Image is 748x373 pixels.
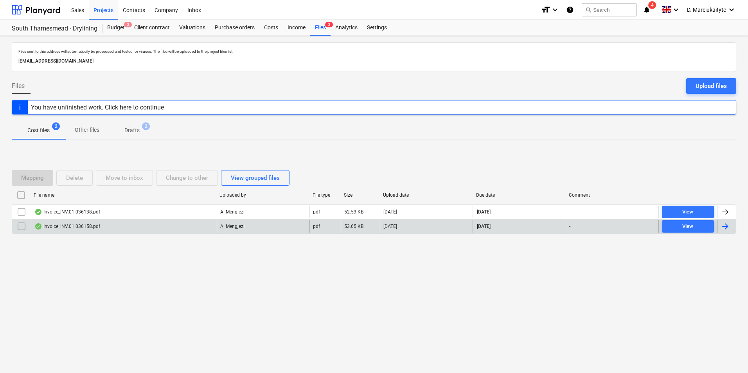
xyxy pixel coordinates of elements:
[12,81,25,91] span: Files
[325,22,333,27] span: 2
[129,20,174,36] a: Client contract
[582,3,637,16] button: Search
[231,173,280,183] div: View grouped files
[283,20,310,36] a: Income
[648,1,656,9] span: 4
[221,170,289,186] button: View grouped files
[313,192,338,198] div: File type
[643,5,651,14] i: notifications
[383,192,470,198] div: Upload date
[12,25,93,33] div: South Thamesmead - Drylining
[687,7,726,13] span: D. Marciukaityte
[344,224,363,229] div: 53.65 KB
[124,126,140,134] p: Drafts
[34,209,100,215] div: Invoice_INV.01.036138.pdf
[102,20,129,36] div: Budget
[344,209,363,215] div: 52.53 KB
[18,57,730,65] p: [EMAIL_ADDRESS][DOMAIN_NAME]
[310,20,331,36] div: Files
[220,223,245,230] p: A. Mengjezi
[220,209,245,215] p: A. Mengjezi
[476,192,563,198] div: Due date
[124,22,132,27] span: 2
[27,126,50,134] p: Cost files
[31,104,164,111] div: You have unfinished work. Click here to continue
[541,5,550,14] i: format_size
[682,208,693,217] div: View
[686,78,736,94] button: Upload files
[210,20,259,36] a: Purchase orders
[383,209,397,215] div: [DATE]
[34,223,42,230] div: OCR finished
[331,20,362,36] a: Analytics
[313,209,320,215] div: pdf
[662,206,714,218] button: View
[34,192,213,198] div: File name
[34,223,100,230] div: Invoice_INV.01.036158.pdf
[142,122,150,130] span: 2
[569,192,656,198] div: Comment
[259,20,283,36] a: Costs
[75,126,99,134] p: Other files
[219,192,306,198] div: Uploaded by
[727,5,736,14] i: keyboard_arrow_down
[569,224,570,229] div: -
[174,20,210,36] a: Valuations
[662,220,714,233] button: View
[671,5,681,14] i: keyboard_arrow_down
[696,81,727,91] div: Upload files
[344,192,377,198] div: Size
[569,209,570,215] div: -
[476,223,491,230] span: [DATE]
[383,224,397,229] div: [DATE]
[102,20,129,36] a: Budget2
[585,7,592,13] span: search
[682,222,693,231] div: View
[52,122,60,130] span: 2
[476,209,491,215] span: [DATE]
[313,224,320,229] div: pdf
[310,20,331,36] a: Files2
[34,209,42,215] div: OCR finished
[362,20,392,36] a: Settings
[18,49,730,54] p: Files sent to this address will automatically be processed and tested for viruses. The files will...
[550,5,560,14] i: keyboard_arrow_down
[566,5,574,14] i: Knowledge base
